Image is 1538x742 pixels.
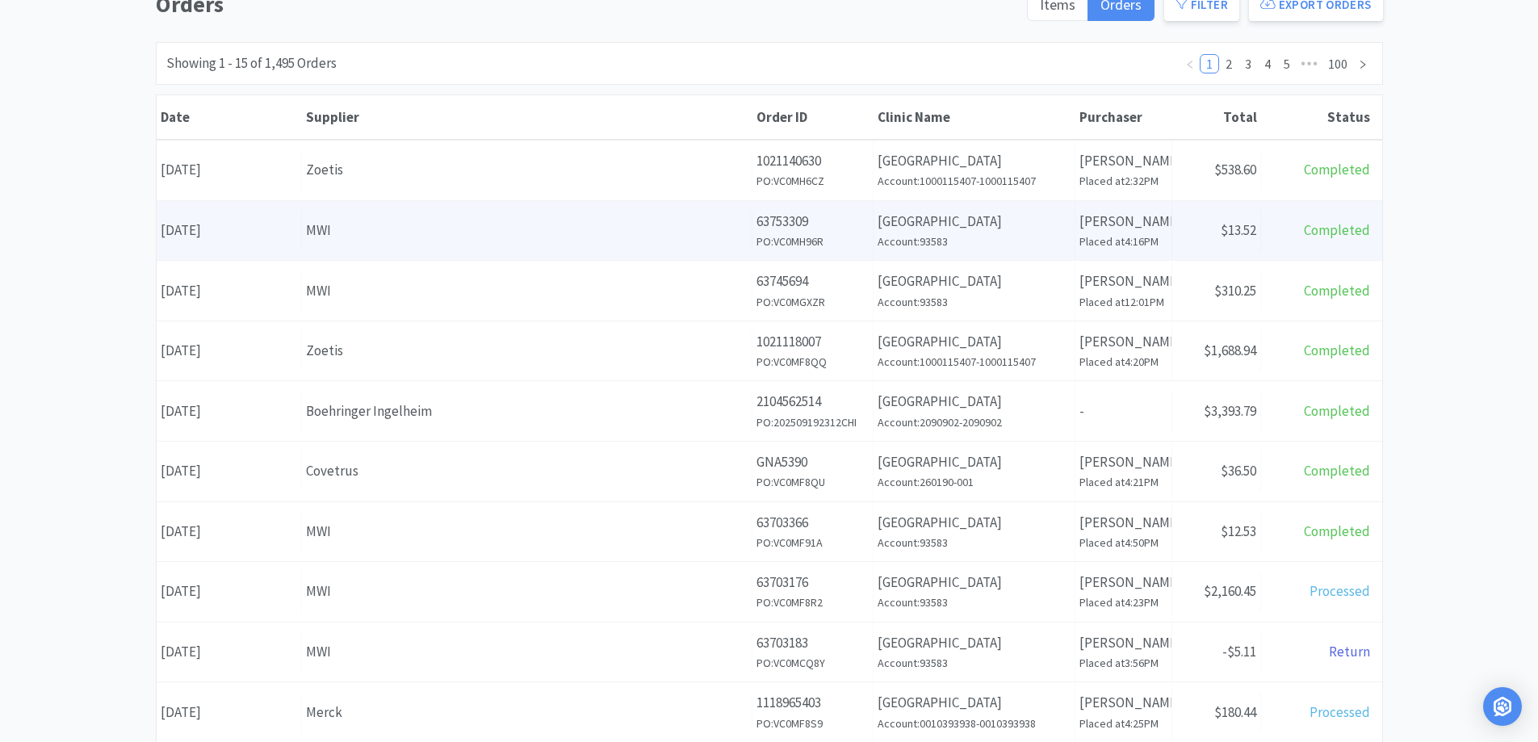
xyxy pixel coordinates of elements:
[1079,172,1167,190] h6: Placed at 2:32PM
[756,293,869,311] h6: PO: VC0MGXZR
[756,172,869,190] h6: PO: VC0MH6CZ
[756,353,869,371] h6: PO: VC0MF8QQ
[1322,54,1353,73] li: 100
[157,391,302,432] div: [DATE]
[1278,55,1296,73] a: 5
[1221,522,1256,540] span: $12.53
[756,233,869,250] h6: PO: VC0MH96R
[1222,643,1256,660] span: -$5.11
[756,270,869,292] p: 63745694
[756,108,870,126] div: Order ID
[756,150,869,172] p: 1021140630
[1214,703,1256,721] span: $180.44
[1259,55,1276,73] a: 4
[878,391,1071,413] p: [GEOGRAPHIC_DATA]
[1353,54,1372,73] li: Next Page
[161,108,298,126] div: Date
[878,293,1071,311] h6: Account: 93583
[1079,512,1167,534] p: [PERSON_NAME]
[1079,353,1167,371] h6: Placed at 4:20PM
[1304,282,1370,300] span: Completed
[878,233,1071,250] h6: Account: 93583
[1079,593,1167,611] h6: Placed at 4:23PM
[878,572,1071,593] p: [GEOGRAPHIC_DATA]
[1079,451,1167,473] p: [PERSON_NAME]
[1221,221,1256,239] span: $13.52
[756,512,869,534] p: 63703366
[878,172,1071,190] h6: Account: 1000115407-1000115407
[1079,400,1167,422] p: -
[878,331,1071,353] p: [GEOGRAPHIC_DATA]
[1265,108,1370,126] div: Status
[1214,161,1256,178] span: $538.60
[1310,703,1370,721] span: Processed
[1079,692,1167,714] p: [PERSON_NAME]
[878,632,1071,654] p: [GEOGRAPHIC_DATA]
[1483,687,1522,726] div: Open Intercom Messenger
[306,159,748,181] div: Zoetis
[1079,270,1167,292] p: [PERSON_NAME]
[157,451,302,492] div: [DATE]
[1079,473,1167,491] h6: Placed at 4:21PM
[878,654,1071,672] h6: Account: 93583
[756,692,869,714] p: 1118965403
[157,631,302,673] div: [DATE]
[1304,161,1370,178] span: Completed
[1239,55,1257,73] a: 3
[756,331,869,353] p: 1021118007
[1310,582,1370,600] span: Processed
[1079,331,1167,353] p: [PERSON_NAME]
[157,330,302,371] div: [DATE]
[878,692,1071,714] p: [GEOGRAPHIC_DATA]
[1323,55,1352,73] a: 100
[306,702,748,723] div: Merck
[1304,342,1370,359] span: Completed
[306,641,748,663] div: MWI
[1200,54,1219,73] li: 1
[1304,462,1370,480] span: Completed
[878,534,1071,551] h6: Account: 93583
[1329,643,1370,660] span: Return
[1214,282,1256,300] span: $310.25
[756,451,869,473] p: GNA5390
[1079,211,1167,233] p: [PERSON_NAME]
[1304,221,1370,239] span: Completed
[1219,54,1238,73] li: 2
[756,211,869,233] p: 63753309
[306,460,748,482] div: Covetrus
[1185,60,1195,69] i: icon: left
[1079,632,1167,654] p: [PERSON_NAME]
[1079,654,1167,672] h6: Placed at 3:56PM
[878,211,1071,233] p: [GEOGRAPHIC_DATA]
[878,512,1071,534] p: [GEOGRAPHIC_DATA]
[878,413,1071,431] h6: Account: 2090902-2090902
[756,572,869,593] p: 63703176
[1079,293,1167,311] h6: Placed at 12:01PM
[306,340,748,362] div: Zoetis
[878,108,1071,126] div: Clinic Name
[1304,522,1370,540] span: Completed
[1204,402,1256,420] span: $3,393.79
[1220,55,1238,73] a: 2
[756,534,869,551] h6: PO: VC0MF91A
[1079,150,1167,172] p: [PERSON_NAME]
[756,654,869,672] h6: PO: VC0MCQ8Y
[1180,54,1200,73] li: Previous Page
[157,511,302,552] div: [DATE]
[157,149,302,191] div: [DATE]
[1277,54,1297,73] li: 5
[1221,462,1256,480] span: $36.50
[1204,342,1256,359] span: $1,688.94
[878,150,1071,172] p: [GEOGRAPHIC_DATA]
[878,270,1071,292] p: [GEOGRAPHIC_DATA]
[1238,54,1258,73] li: 3
[878,353,1071,371] h6: Account: 1000115407-1000115407
[306,220,748,241] div: MWI
[756,413,869,431] h6: PO: 202509192312CHI
[157,571,302,612] div: [DATE]
[166,52,337,74] div: Showing 1 - 15 of 1,495 Orders
[1201,55,1218,73] a: 1
[1079,572,1167,593] p: [PERSON_NAME]
[1358,60,1368,69] i: icon: right
[306,581,748,602] div: MWI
